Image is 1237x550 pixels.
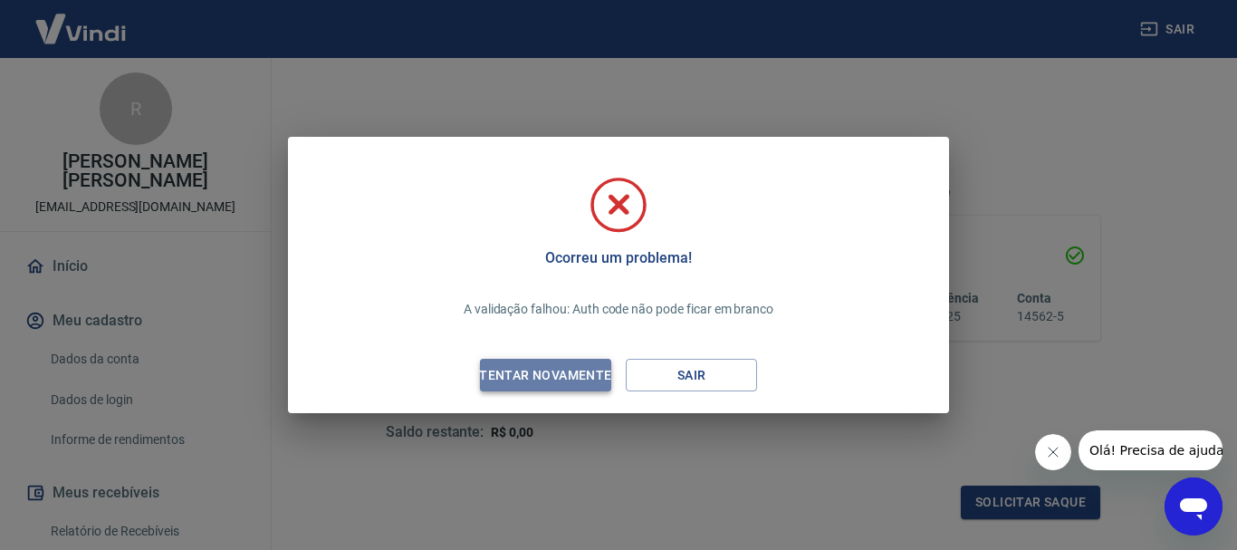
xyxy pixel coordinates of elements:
[1165,478,1223,536] iframe: Botão para abrir a janela de mensagens
[626,359,757,392] button: Sair
[457,364,633,387] div: Tentar novamente
[545,249,691,267] h5: Ocorreu um problema!
[464,300,773,319] p: A validação falhou: Auth code não pode ficar em branco
[480,359,611,392] button: Tentar novamente
[1079,430,1223,470] iframe: Mensagem da empresa
[1035,434,1071,470] iframe: Fechar mensagem
[11,13,152,27] span: Olá! Precisa de ajuda?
